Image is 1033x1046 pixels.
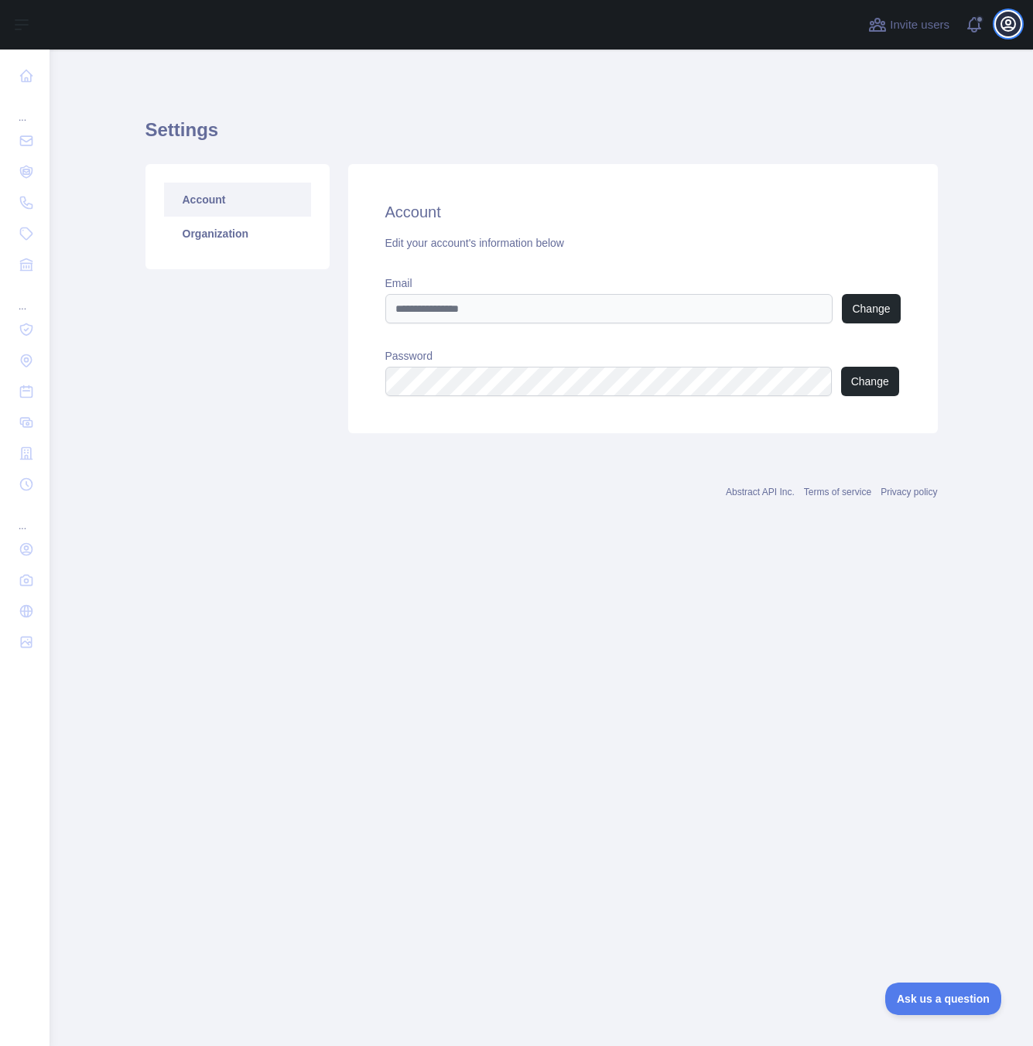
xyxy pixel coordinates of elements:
[12,501,37,532] div: ...
[842,294,900,323] button: Change
[890,16,949,34] span: Invite users
[385,201,901,223] h2: Account
[145,118,938,155] h1: Settings
[841,367,899,396] button: Change
[385,348,901,364] label: Password
[164,183,311,217] a: Account
[885,983,1002,1015] iframe: Toggle Customer Support
[12,282,37,313] div: ...
[865,12,953,37] button: Invite users
[164,217,311,251] a: Organization
[804,487,871,497] a: Terms of service
[12,93,37,124] div: ...
[385,235,901,251] div: Edit your account's information below
[726,487,795,497] a: Abstract API Inc.
[881,487,937,497] a: Privacy policy
[385,275,901,291] label: Email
